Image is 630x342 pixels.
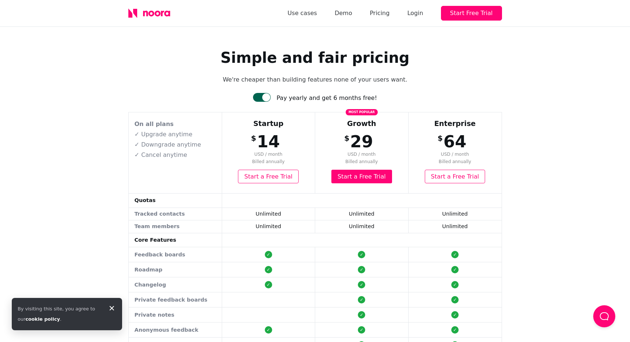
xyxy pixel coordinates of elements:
div: Startup [223,119,315,129]
td: Team members [129,220,222,233]
button: Start Free Trial [441,6,502,21]
button: Load Chat [593,305,615,327]
h1: Simple and fair pricing [128,49,502,66]
td: Unlimited [315,220,409,233]
div: ✓ [358,251,365,258]
td: Changelog [129,277,222,292]
a: Demo [335,8,352,18]
div: ✓ [451,266,459,273]
a: Use cases [288,8,317,18]
td: Feedback boards [129,247,222,262]
a: Start a Free Trial [425,170,485,183]
td: Quotas [129,193,222,208]
span: Billed annually [223,158,315,165]
div: By visiting this site, you agree to our . [18,304,102,324]
span: 64 [444,132,466,151]
div: Login [407,8,423,18]
a: cookie policy [25,316,60,322]
span: $ [438,133,443,144]
td: Unlimited [222,220,315,233]
a: Pricing [370,8,389,18]
div: ✓ [265,251,272,258]
div: ✓ [265,281,272,288]
span: USD / month [409,151,501,158]
span: Most popular [346,109,378,115]
div: ✓ [265,326,272,334]
div: ✓ [265,266,272,273]
div: ✓ [358,326,365,334]
span: USD / month [316,151,408,158]
div: Enterprise [409,119,501,129]
div: ✓ [451,326,459,334]
div: ✓ [451,296,459,303]
div: ✓ [358,266,365,273]
span: $ [344,133,349,144]
p: We're cheaper than building features none of your users want. [128,75,502,84]
span: USD / month [223,151,315,158]
p: ✓ Downgrade anytime [135,140,216,149]
a: Start a Free Trial [238,170,299,183]
p: ✓ Upgrade anytime [135,130,216,139]
td: Anonymous feedback [129,323,222,338]
div: Pay yearly and get 6 months free! [277,93,377,103]
div: ✓ [451,251,459,258]
td: Roadmap [129,262,222,277]
td: Tracked contacts [129,208,222,220]
span: Billed annually [316,158,408,165]
td: Unlimited [408,208,502,220]
td: Unlimited [315,208,409,220]
span: 29 [350,132,373,151]
span: Billed annually [409,158,501,165]
td: Unlimited [222,208,315,220]
div: ✓ [358,296,365,303]
span: $ [251,133,256,144]
td: Private notes [129,307,222,323]
div: ✓ [358,311,365,318]
p: ✓ Cancel anytime [135,151,216,159]
div: Growth [316,119,408,129]
div: ✓ [358,281,365,288]
strong: On all plans [135,120,174,127]
td: Core Features [129,233,222,247]
td: Unlimited [408,220,502,233]
span: 14 [257,132,280,151]
div: ✓ [451,311,459,318]
td: Private feedback boards [129,292,222,307]
div: ✓ [451,281,459,288]
a: Start a Free Trial [331,170,392,183]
